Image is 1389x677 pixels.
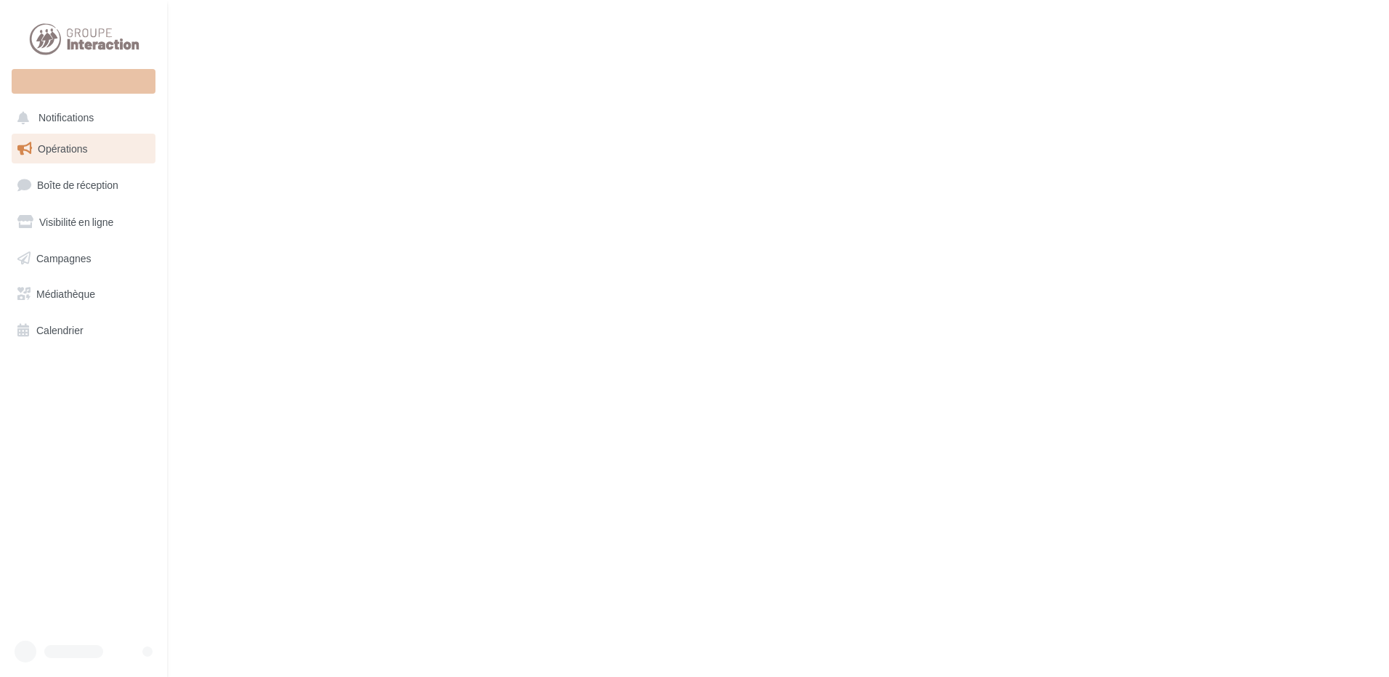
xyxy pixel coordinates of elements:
[36,324,84,336] span: Calendrier
[39,112,94,124] span: Notifications
[36,251,92,264] span: Campagnes
[12,69,155,94] div: Nouvelle campagne
[9,279,158,309] a: Médiathèque
[9,169,158,200] a: Boîte de réception
[38,142,87,155] span: Opérations
[9,315,158,346] a: Calendrier
[9,207,158,238] a: Visibilité en ligne
[36,288,95,300] span: Médiathèque
[9,134,158,164] a: Opérations
[39,216,113,228] span: Visibilité en ligne
[37,179,118,191] span: Boîte de réception
[9,243,158,274] a: Campagnes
